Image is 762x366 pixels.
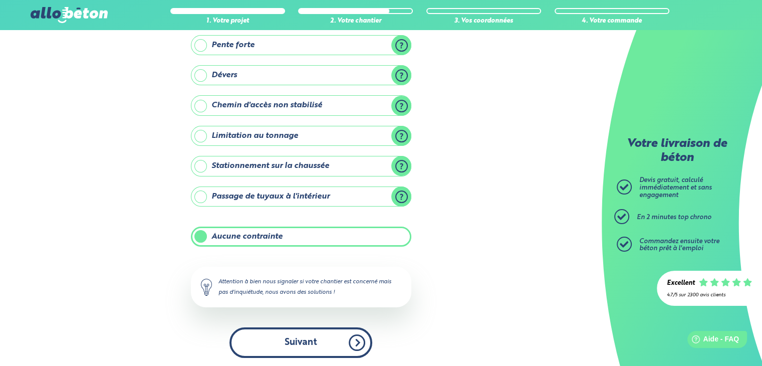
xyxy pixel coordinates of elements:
[191,267,411,307] div: Attention à bien nous signaler si votre chantier est concerné mais pas d'inquiétude, nous avons d...
[191,95,411,115] label: Chemin d'accès non stabilisé
[31,7,108,23] img: allobéton
[191,227,411,247] label: Aucune contrainte
[191,65,411,85] label: Dévers
[673,327,751,355] iframe: Help widget launcher
[170,18,285,25] div: 1. Votre projet
[191,187,411,207] label: Passage de tuyaux à l'intérieur
[555,18,669,25] div: 4. Votre commande
[426,18,541,25] div: 3. Vos coordonnées
[191,156,411,176] label: Stationnement sur la chaussée
[229,327,372,358] button: Suivant
[191,35,411,55] label: Pente forte
[298,18,413,25] div: 2. Votre chantier
[191,126,411,146] label: Limitation au tonnage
